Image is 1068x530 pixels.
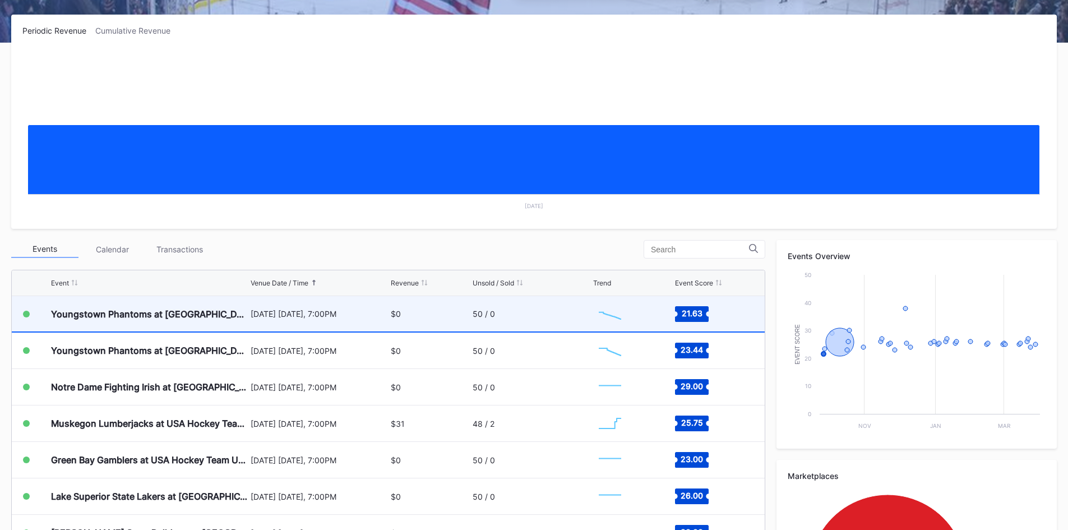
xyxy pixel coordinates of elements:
[651,245,749,254] input: Search
[593,409,627,437] svg: Chart title
[788,269,1046,437] svg: Chart title
[473,455,495,465] div: 50 / 0
[22,49,1046,218] svg: Chart title
[78,241,146,258] div: Calendar
[794,324,801,365] text: Event Score
[788,251,1046,261] div: Events Overview
[593,337,627,365] svg: Chart title
[51,345,248,356] div: Youngstown Phantoms at [GEOGRAPHIC_DATA] Hockey NTDP U-18
[251,492,389,501] div: [DATE] [DATE], 7:00PM
[473,309,495,319] div: 50 / 0
[805,327,811,334] text: 30
[681,381,703,391] text: 29.00
[593,446,627,474] svg: Chart title
[51,279,69,287] div: Event
[251,419,389,428] div: [DATE] [DATE], 7:00PM
[251,309,389,319] div: [DATE] [DATE], 7:00PM
[808,411,811,417] text: 0
[391,419,405,428] div: $31
[805,355,811,362] text: 20
[95,26,179,35] div: Cumulative Revenue
[251,455,389,465] div: [DATE] [DATE], 7:00PM
[251,382,389,392] div: [DATE] [DATE], 7:00PM
[22,26,95,35] div: Periodic Revenue
[391,492,401,501] div: $0
[525,202,543,209] text: [DATE]
[251,279,308,287] div: Venue Date / Time
[146,241,213,258] div: Transactions
[858,422,871,429] text: Nov
[593,279,611,287] div: Trend
[593,300,627,328] svg: Chart title
[391,309,401,319] div: $0
[681,308,702,317] text: 21.63
[51,454,248,466] div: Green Bay Gamblers at USA Hockey Team U-17
[473,492,495,501] div: 50 / 0
[788,471,1046,481] div: Marketplaces
[51,381,248,393] div: Notre Dame Fighting Irish at [GEOGRAPHIC_DATA] Hockey NTDP U-18
[391,346,401,356] div: $0
[998,422,1011,429] text: Mar
[675,279,713,287] div: Event Score
[251,346,389,356] div: [DATE] [DATE], 7:00PM
[391,279,419,287] div: Revenue
[51,491,248,502] div: Lake Superior State Lakers at [GEOGRAPHIC_DATA] Hockey NTDP U-18
[681,454,703,464] text: 23.00
[805,299,811,306] text: 40
[681,345,703,354] text: 23.44
[593,482,627,510] svg: Chart title
[473,346,495,356] div: 50 / 0
[805,271,811,278] text: 50
[473,382,495,392] div: 50 / 0
[805,382,811,389] text: 10
[51,418,248,429] div: Muskegon Lumberjacks at USA Hockey Team U-17
[391,382,401,392] div: $0
[681,491,703,500] text: 26.00
[473,279,514,287] div: Unsold / Sold
[473,419,494,428] div: 48 / 2
[681,418,702,427] text: 25.75
[391,455,401,465] div: $0
[593,373,627,401] svg: Chart title
[930,422,941,429] text: Jan
[11,241,78,258] div: Events
[51,308,248,320] div: Youngstown Phantoms at [GEOGRAPHIC_DATA] Hockey NTDP U-18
